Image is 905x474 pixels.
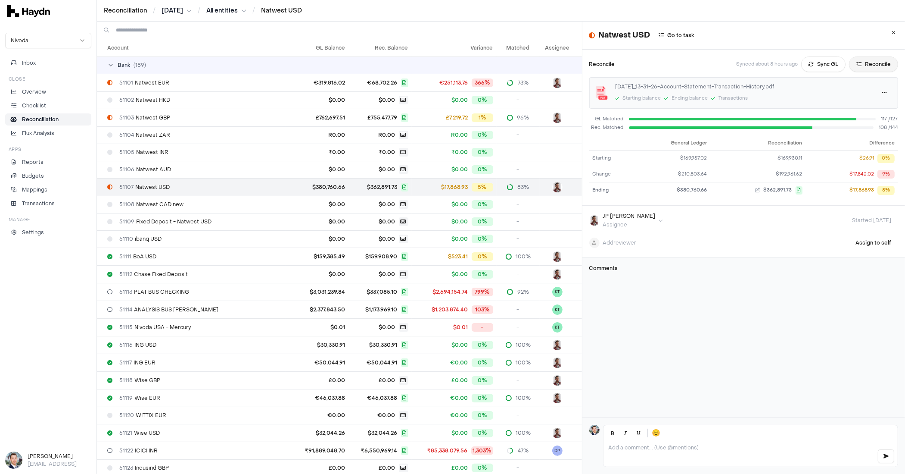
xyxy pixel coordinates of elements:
[379,324,395,331] span: $0.00
[119,149,134,156] span: 51105
[97,39,286,57] th: Account
[286,161,348,178] td: $0.00
[638,171,707,178] div: $210,803.64
[517,377,519,384] span: -
[286,318,348,336] td: $0.01
[736,61,798,68] p: Synced about 8 hours ago
[206,6,238,15] span: All entities
[589,116,624,123] span: GL Matched
[162,6,183,15] span: [DATE]
[119,359,155,366] span: ING EUR
[552,287,563,297] button: KT
[286,265,348,283] td: $0.00
[845,217,898,224] span: Started [DATE]
[286,144,348,161] td: ₹0.00
[516,395,531,402] span: 100%
[119,114,170,121] span: Natwest GBP
[552,78,563,88] img: JP Smit
[379,97,395,104] span: $0.00
[367,395,398,402] span: €46,037.88
[119,201,134,208] span: 51108
[472,183,493,191] div: 5%
[452,97,468,104] span: $0.00
[472,165,493,174] div: 0%
[22,102,46,110] p: Checklist
[638,155,707,162] div: $169,957.02
[367,79,398,86] span: €68,702.26
[603,213,656,220] div: JP [PERSON_NAME]
[595,86,609,100] img: application/pdf
[22,158,44,166] p: Reports
[119,342,133,348] span: 51116
[119,395,160,402] span: Wise EUR
[552,251,563,262] button: JP Smit
[517,447,530,454] span: 47%
[119,447,133,454] span: 51122
[440,79,468,86] span: €251,113.76
[552,340,563,350] img: JP Smit
[119,324,191,331] span: Nivoda USA - Mercury
[552,393,563,403] button: JP Smit
[589,124,624,132] div: Rec. Matched
[877,154,895,163] div: 0%
[119,395,133,402] span: 51119
[286,196,348,213] td: $0.00
[367,359,398,366] span: €50,044.91
[452,201,468,208] span: $0.00
[471,446,493,455] div: 1,303%
[367,289,398,295] span: $337,085.10
[206,6,246,15] button: All entities
[552,358,563,368] img: JP Smit
[472,270,493,279] div: 0%
[119,465,133,471] span: 51123
[552,375,563,386] button: JP Smit
[552,428,563,438] img: JP Smit
[589,60,615,68] h3: Reconcile
[119,306,132,313] span: 51114
[22,129,54,137] p: Flux Analysis
[552,304,563,315] span: KT
[552,322,563,333] button: KT
[517,149,519,156] span: -
[119,235,133,242] span: 51110
[517,306,519,313] span: -
[589,215,600,226] img: JP Smit
[119,253,131,260] span: 51111
[516,430,531,436] span: 100%
[119,149,168,156] span: Natwest INR
[472,148,493,157] div: 0%
[366,306,398,313] span: $1,173,969.10
[654,28,700,42] button: Go to task
[286,213,348,230] td: $0.00
[119,97,134,104] span: 51102
[22,229,44,236] p: Settings
[589,213,663,228] button: JP SmitJP [PERSON_NAME]Assignee
[603,239,637,246] span: Add reviewer
[472,252,493,261] div: 0%
[379,235,395,242] span: $0.00
[366,253,398,260] span: $159,908.90
[28,452,91,460] h3: [PERSON_NAME]
[452,218,468,225] span: $0.00
[552,446,563,456] button: DP
[5,198,91,210] a: Transactions
[589,238,637,248] button: Addreviewer
[22,200,55,207] p: Transactions
[119,430,160,436] span: Wise USD
[22,88,46,96] p: Overview
[452,235,468,242] span: $0.00
[379,166,395,173] span: $0.00
[672,95,708,102] div: Ending balance
[472,78,493,87] div: 366%
[634,137,710,151] th: General Ledger
[652,428,661,438] span: 😊
[5,452,22,469] img: Ole Heine
[379,271,395,278] span: $0.00
[119,447,158,454] span: ICICI INR
[348,39,411,57] th: Rec. Balance
[881,116,898,123] span: 117 / 127
[370,342,398,348] span: $30,330.91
